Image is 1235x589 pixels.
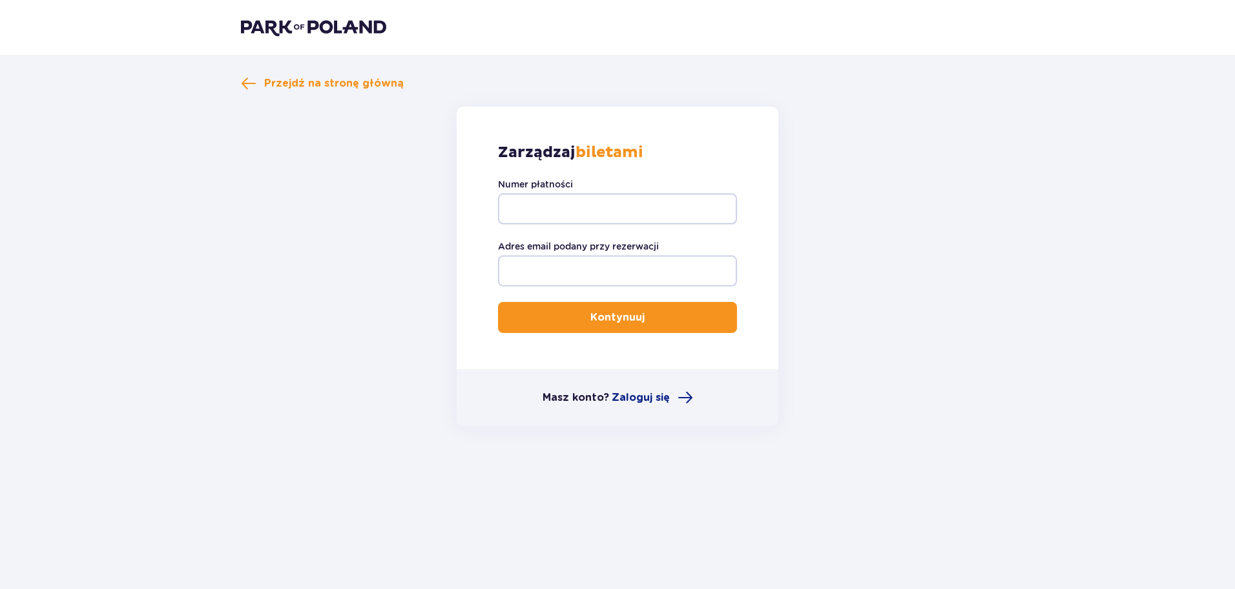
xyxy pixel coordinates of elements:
p: Kontynuuj [590,310,645,325]
label: Adres email podany przy rezerwacji [498,240,659,253]
p: Masz konto? [543,391,609,405]
p: Zarządzaj [498,143,643,162]
strong: biletami [576,143,643,162]
span: Przejdź na stronę główną [264,76,404,91]
label: Numer płatności [498,178,573,191]
a: Zaloguj się [612,390,693,405]
a: Przejdź na stronę główną [241,76,404,91]
button: Kontynuuj [498,302,737,333]
img: Park of Poland logo [241,18,386,36]
span: Zaloguj się [612,391,670,405]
